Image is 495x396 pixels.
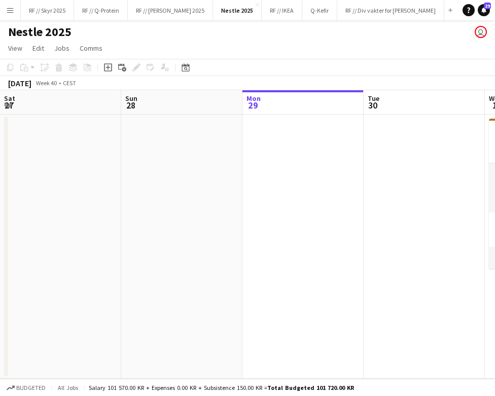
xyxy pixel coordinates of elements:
span: Budgeted [16,384,46,391]
span: 29 [245,99,261,111]
a: 29 [478,4,490,16]
span: Jobs [54,44,69,53]
button: RF // Div vakter for [PERSON_NAME] [337,1,444,20]
button: Nestle 2025 [213,1,262,20]
span: Sun [125,94,137,103]
a: Edit [28,42,48,55]
a: Comms [76,42,107,55]
app-user-avatar: Fredrikke Moland Flesner [475,26,487,38]
span: 27 [3,99,15,111]
button: Q-Kefir [302,1,337,20]
span: Week 40 [33,79,59,87]
span: 29 [484,3,491,9]
button: RF // Skyr 2025 [21,1,74,20]
div: CEST [63,79,76,87]
span: Total Budgeted 101 720.00 KR [267,384,354,391]
a: Jobs [50,42,74,55]
span: Sat [4,94,15,103]
div: Salary 101 570.00 KR + Expenses 0.00 KR + Subsistence 150.00 KR = [89,384,354,391]
button: Budgeted [5,382,47,393]
span: 28 [124,99,137,111]
button: RF // Q-Protein [74,1,128,20]
span: Edit [32,44,44,53]
span: Mon [246,94,261,103]
span: View [8,44,22,53]
button: RF // IKEA [262,1,302,20]
span: All jobs [56,384,80,391]
a: View [4,42,26,55]
span: Comms [80,44,102,53]
div: [DATE] [8,78,31,88]
button: RF // [PERSON_NAME] 2025 [128,1,213,20]
h1: Nestle 2025 [8,24,72,40]
span: Tue [368,94,379,103]
span: 30 [366,99,379,111]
